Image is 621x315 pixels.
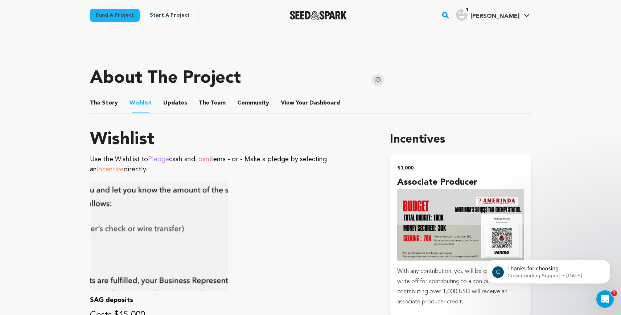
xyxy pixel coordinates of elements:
[90,154,373,175] p: Use the WishList to cash and items - or - Make a pledge by selecting an directly.
[372,74,384,86] img: Seed&Spark Instagram Icon
[199,99,226,107] span: Team
[455,8,531,21] a: Sara N.'s Profile
[456,9,468,21] img: user.png
[397,176,524,189] h4: Associate Producer
[309,99,340,107] span: Dashboard
[163,99,187,107] span: Updates
[397,189,524,260] img: incentive
[463,6,472,13] span: 1
[195,156,209,163] span: Loan
[290,11,347,20] a: Seed&Spark Homepage
[596,290,614,308] iframe: Intercom live chat
[90,99,118,107] span: Story
[90,9,140,22] a: Fund a project
[90,70,241,87] h1: About The Project
[129,99,152,107] span: Wishlist
[290,11,347,20] img: Seed&Spark Logo Dark Mode
[237,99,269,107] span: Community
[90,99,100,107] span: The
[397,163,524,173] h2: $1,000
[476,245,621,295] iframe: Intercom notifications message
[144,9,196,22] a: Start a project
[470,13,519,19] span: [PERSON_NAME]
[281,99,341,107] span: Your
[455,8,531,23] span: Sara N.'s Profile
[397,266,524,307] p: With any contribution, you will be granted a tax write off for contributing to a non profit. Thos...
[611,290,617,296] span: 1
[281,99,341,107] a: ViewYourDashboard
[390,131,531,148] h1: Incentives
[148,156,169,163] span: Pledge
[199,99,209,107] span: The
[456,9,519,21] div: Sara N.'s Profile
[97,166,124,173] span: Incentive
[90,295,228,305] p: SAG deposits
[90,131,373,148] h1: Wishlist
